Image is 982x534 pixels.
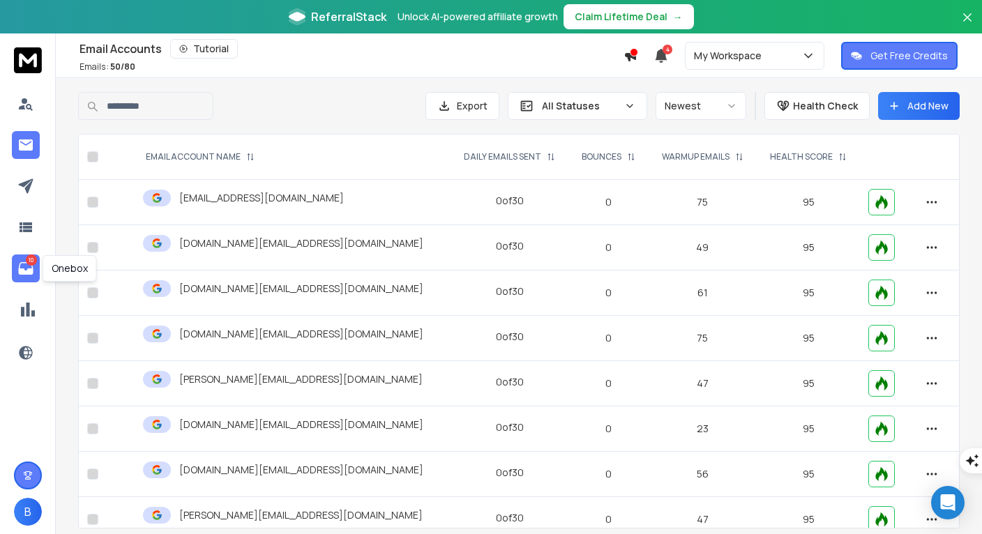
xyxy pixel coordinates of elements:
button: Newest [656,92,746,120]
div: 0 of 30 [496,375,524,389]
p: WARMUP EMAILS [662,151,730,162]
div: Open Intercom Messenger [931,486,965,519]
a: 10 [12,254,40,282]
p: Unlock AI-powered affiliate growth [398,10,558,24]
p: HEALTH SCORE [770,151,833,162]
button: Export [425,92,499,120]
p: [DOMAIN_NAME][EMAIL_ADDRESS][DOMAIN_NAME] [179,463,423,477]
p: 0 [577,241,640,254]
p: 0 [577,286,640,300]
span: → [673,10,683,24]
div: 0 of 30 [496,466,524,480]
td: 95 [757,316,860,361]
p: 0 [577,195,640,209]
p: Emails : [80,61,135,73]
td: 95 [757,180,860,225]
p: 0 [577,512,640,526]
p: All Statuses [542,99,619,113]
span: ReferralStack [311,8,386,25]
td: 49 [649,225,757,270]
span: 50 / 80 [110,61,135,73]
button: B [14,498,42,526]
p: Get Free Credits [870,49,948,63]
p: Health Check [793,99,858,113]
span: 4 [663,45,672,54]
td: 56 [649,452,757,497]
p: [PERSON_NAME][EMAIL_ADDRESS][DOMAIN_NAME] [179,372,423,386]
td: 75 [649,316,757,361]
div: 0 of 30 [496,420,524,434]
button: Health Check [764,92,870,120]
td: 95 [757,406,860,452]
p: 10 [26,254,37,266]
div: Email Accounts [80,39,624,59]
p: BOUNCES [582,151,621,162]
p: DAILY EMAILS SENT [464,151,541,162]
p: 0 [577,376,640,390]
p: [DOMAIN_NAME][EMAIL_ADDRESS][DOMAIN_NAME] [179,327,423,341]
div: Onebox [43,255,97,282]
p: [DOMAIN_NAME][EMAIL_ADDRESS][DOMAIN_NAME] [179,282,423,296]
p: [DOMAIN_NAME][EMAIL_ADDRESS][DOMAIN_NAME] [179,418,423,432]
button: Tutorial [170,39,238,59]
td: 95 [757,452,860,497]
p: 0 [577,331,640,345]
td: 95 [757,361,860,406]
td: 61 [649,270,757,316]
button: Claim Lifetime Deal→ [564,4,694,29]
div: 0 of 30 [496,330,524,344]
div: 0 of 30 [496,511,524,525]
td: 95 [757,225,860,270]
p: [PERSON_NAME][EMAIL_ADDRESS][DOMAIN_NAME] [179,508,423,522]
td: 95 [757,270,860,316]
button: Get Free Credits [841,42,958,70]
td: 47 [649,361,757,406]
button: Close banner [958,8,976,42]
p: My Workspace [694,49,767,63]
td: 75 [649,180,757,225]
p: [EMAIL_ADDRESS][DOMAIN_NAME] [179,191,344,205]
div: 0 of 30 [496,239,524,253]
div: 0 of 30 [496,284,524,298]
button: Add New [878,92,960,120]
div: 0 of 30 [496,194,524,208]
p: [DOMAIN_NAME][EMAIL_ADDRESS][DOMAIN_NAME] [179,236,423,250]
td: 23 [649,406,757,452]
p: 0 [577,467,640,481]
p: 0 [577,422,640,436]
div: EMAIL ACCOUNT NAME [146,151,255,162]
